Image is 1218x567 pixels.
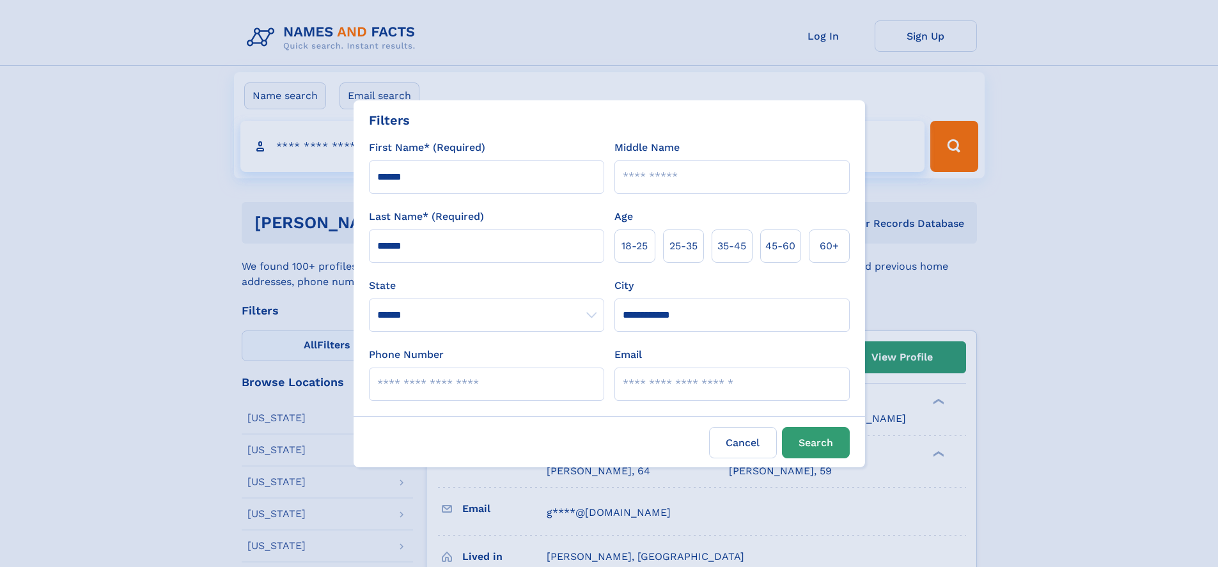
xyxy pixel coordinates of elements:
[717,238,746,254] span: 35‑45
[621,238,648,254] span: 18‑25
[369,140,485,155] label: First Name* (Required)
[614,209,633,224] label: Age
[369,111,410,130] div: Filters
[820,238,839,254] span: 60+
[369,209,484,224] label: Last Name* (Required)
[369,278,604,293] label: State
[765,238,795,254] span: 45‑60
[614,347,642,362] label: Email
[669,238,698,254] span: 25‑35
[614,278,634,293] label: City
[709,427,777,458] label: Cancel
[369,347,444,362] label: Phone Number
[782,427,850,458] button: Search
[614,140,680,155] label: Middle Name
